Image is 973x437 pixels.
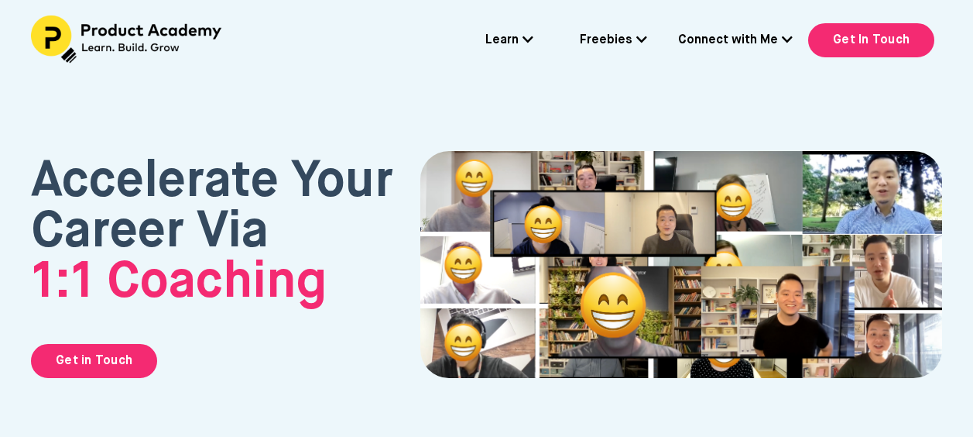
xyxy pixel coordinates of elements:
a: Learn [485,31,533,51]
span: 1:1 Coaching [31,258,327,308]
a: Get in Touch [31,344,157,378]
span: Accelerate Your Career Via [31,157,393,308]
a: Connect with Me [678,31,793,51]
a: Get In Touch [808,23,934,57]
img: Header Logo [31,15,224,64]
a: Freebies [580,31,647,51]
